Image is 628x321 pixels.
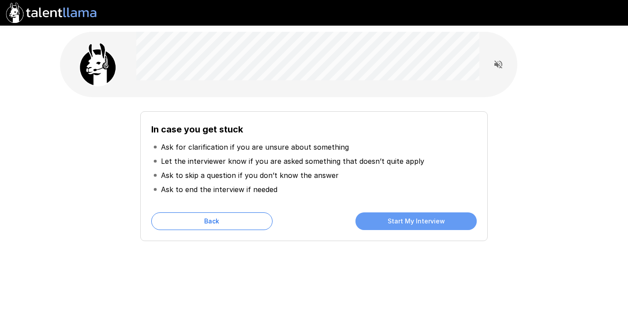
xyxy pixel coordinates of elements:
button: Back [151,212,273,230]
b: In case you get stuck [151,124,243,135]
p: Ask to end the interview if needed [161,184,277,195]
p: Let the interviewer know if you are asked something that doesn’t quite apply [161,156,424,166]
button: Read questions aloud [490,56,507,73]
img: llama_clean.png [76,42,120,87]
p: Ask for clarification if you are unsure about something [161,142,349,152]
button: Start My Interview [355,212,477,230]
p: Ask to skip a question if you don’t know the answer [161,170,339,181]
